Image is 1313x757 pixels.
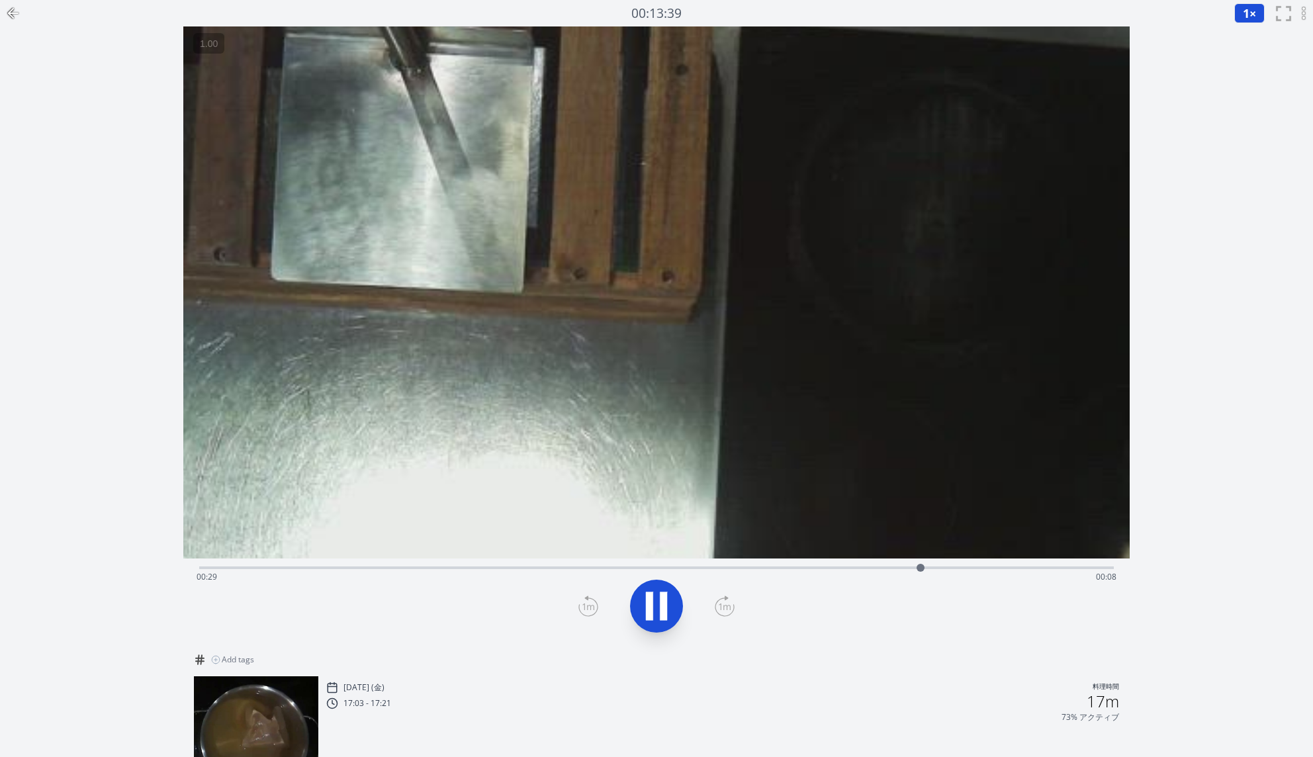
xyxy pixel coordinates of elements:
[343,682,385,693] p: [DATE] (金)
[1234,3,1265,23] button: 1×
[1093,682,1119,693] p: 料理時間
[1243,5,1249,21] span: 1
[343,698,391,709] p: 17:03 - 17:21
[197,571,217,582] span: 00:29
[1087,693,1119,709] h2: 17m
[631,4,682,23] a: 00:13:39
[222,654,254,665] span: Add tags
[1062,712,1119,723] p: 73% アクティブ
[206,649,259,670] button: Add tags
[1096,571,1116,582] span: 00:08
